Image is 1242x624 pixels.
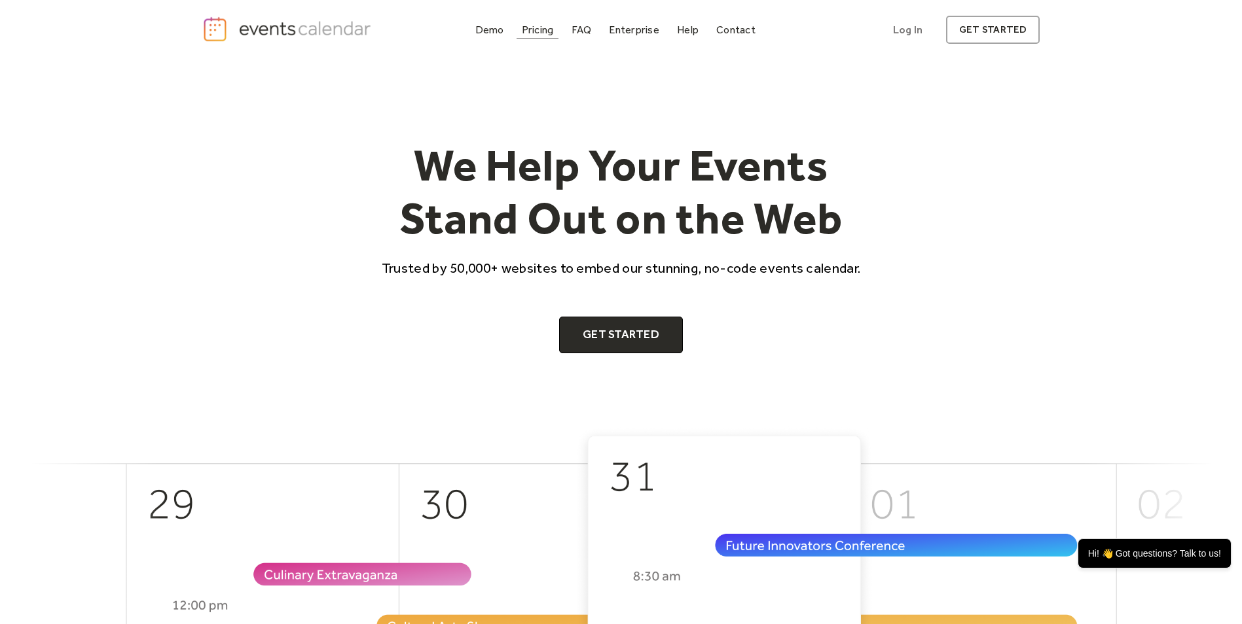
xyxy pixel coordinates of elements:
div: Demo [475,26,504,33]
div: Enterprise [609,26,659,33]
a: Demo [470,21,509,39]
div: Pricing [522,26,554,33]
a: FAQ [566,21,597,39]
div: Contact [716,26,756,33]
a: get started [946,16,1040,44]
p: Trusted by 50,000+ websites to embed our stunning, no-code events calendar. [370,258,873,277]
a: Log In [880,16,936,44]
a: home [202,16,375,43]
a: Get Started [559,317,683,353]
div: Help [677,26,699,33]
h1: We Help Your Events Stand Out on the Web [370,139,873,245]
a: Enterprise [604,21,664,39]
div: FAQ [572,26,592,33]
a: Pricing [517,21,559,39]
a: Contact [711,21,761,39]
a: Help [672,21,704,39]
